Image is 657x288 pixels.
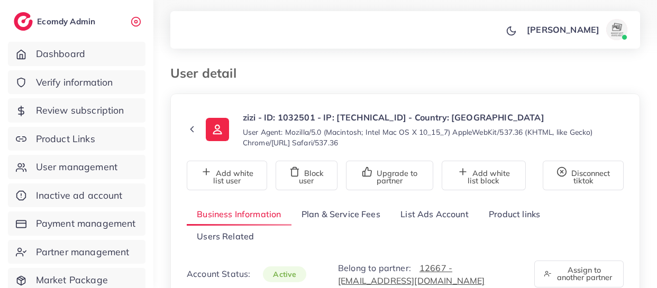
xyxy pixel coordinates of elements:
a: 12667 - [EMAIL_ADDRESS][DOMAIN_NAME] [338,263,485,286]
a: Partner management [8,240,145,264]
a: Verify information [8,70,145,95]
p: [PERSON_NAME] [527,23,599,36]
span: Verify information [36,76,113,89]
span: Payment management [36,217,136,230]
a: Plan & Service Fees [291,203,390,226]
span: Market Package [36,273,108,287]
a: Review subscription [8,98,145,123]
img: avatar [606,19,627,40]
span: Product Links [36,132,95,146]
button: Assign to another partner [534,261,624,287]
span: Partner management [36,245,130,259]
span: Review subscription [36,104,124,117]
span: User management [36,160,117,174]
small: User Agent: Mozilla/5.0 (Macintosh; Intel Mac OS X 10_15_7) AppleWebKit/537.36 (KHTML, like Gecko... [243,127,624,148]
a: [PERSON_NAME]avatar [521,19,632,40]
h3: User detail [170,66,245,81]
span: active [263,266,306,282]
a: List Ads Account [390,203,479,226]
img: ic-user-info.36bf1079.svg [206,118,229,141]
h2: Ecomdy Admin [37,16,98,26]
a: Inactive ad account [8,183,145,208]
button: Upgrade to partner [346,161,433,190]
a: Payment management [8,211,145,236]
a: Dashboard [8,42,145,66]
a: Business Information [187,203,291,226]
button: Add white list user [187,161,267,190]
button: Block user [276,161,337,190]
a: User management [8,155,145,179]
a: Users Related [187,226,264,248]
p: Account Status: [187,267,306,281]
p: Belong to partner: [338,262,522,287]
button: Add white list block [442,161,526,190]
p: zizi - ID: 1032501 - IP: [TECHNICAL_ID] - Country: [GEOGRAPHIC_DATA] [243,111,624,124]
span: Dashboard [36,47,85,61]
a: Product links [479,203,550,226]
button: Disconnect tiktok [543,161,624,190]
span: Inactive ad account [36,189,123,202]
a: Product Links [8,127,145,151]
a: logoEcomdy Admin [14,12,98,31]
img: logo [14,12,33,31]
